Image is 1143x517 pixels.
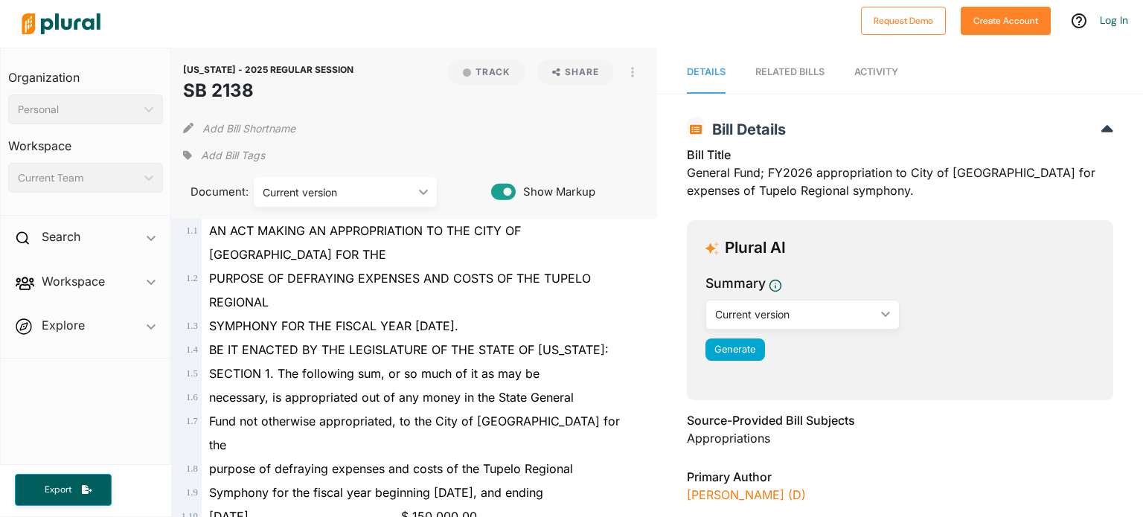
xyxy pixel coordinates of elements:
[209,485,543,500] span: Symphony for the fiscal year beginning [DATE], and ending
[687,429,1113,447] div: Appropriations
[715,306,876,322] div: Current version
[687,146,1113,164] h3: Bill Title
[186,463,198,474] span: 1 . 8
[448,60,525,85] button: Track
[186,321,198,331] span: 1 . 3
[861,7,946,35] button: Request Demo
[15,474,112,506] button: Export
[854,66,898,77] span: Activity
[186,416,198,426] span: 1 . 7
[186,344,198,355] span: 1 . 4
[687,487,806,502] a: [PERSON_NAME] (D)
[209,223,521,262] span: AN ACT MAKING AN APPROPRIATION TO THE CITY OF [GEOGRAPHIC_DATA] FOR THE
[755,65,825,79] div: RELATED BILLS
[1100,13,1128,27] a: Log In
[42,228,80,245] h2: Search
[714,344,755,355] span: Generate
[861,12,946,28] a: Request Demo
[705,121,786,138] span: Bill Details
[687,411,1113,429] h3: Source-Provided Bill Subjects
[516,184,595,200] span: Show Markup
[8,124,163,157] h3: Workspace
[183,64,353,75] span: [US_STATE] - 2025 REGULAR SESSION
[209,318,458,333] span: SYMPHONY FOR THE FISCAL YEAR [DATE].
[725,239,786,257] h3: Plural AI
[209,390,574,405] span: necessary, is appropriated out of any money in the State General
[687,146,1113,208] div: General Fund; FY2026 appropriation to City of [GEOGRAPHIC_DATA] for expenses of Tupelo Regional s...
[705,338,765,361] button: Generate
[209,414,620,452] span: Fund not otherwise appropriated, to the City of [GEOGRAPHIC_DATA] for the
[183,144,265,167] div: Add tags
[183,184,235,200] span: Document:
[18,170,138,186] div: Current Team
[34,484,82,496] span: Export
[537,60,614,85] button: Share
[186,487,198,498] span: 1 . 9
[531,60,620,85] button: Share
[687,51,726,94] a: Details
[209,271,591,309] span: PURPOSE OF DEFRAYING EXPENSES AND COSTS OF THE TUPELO REGIONAL
[209,342,609,357] span: BE IT ENACTED BY THE LEGISLATURE OF THE STATE OF [US_STATE]:
[209,461,573,476] span: purpose of defraying expenses and costs of the Tupelo Regional
[755,51,825,94] a: RELATED BILLS
[183,77,353,104] h1: SB 2138
[186,273,198,283] span: 1 . 2
[186,392,198,402] span: 1 . 6
[18,102,138,118] div: Personal
[209,366,540,381] span: SECTION 1. The following sum, or so much of it as may be
[8,56,163,89] h3: Organization
[186,225,198,236] span: 1 . 1
[705,274,766,293] h3: Summary
[961,7,1051,35] button: Create Account
[263,184,413,200] div: Current version
[854,51,898,94] a: Activity
[202,116,295,140] button: Add Bill Shortname
[961,12,1051,28] a: Create Account
[186,368,198,379] span: 1 . 5
[687,468,1113,486] h3: Primary Author
[687,66,726,77] span: Details
[201,148,265,163] span: Add Bill Tags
